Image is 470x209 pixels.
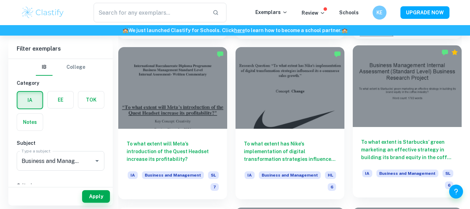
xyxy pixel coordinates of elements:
[236,47,344,200] a: To what extent has Nike's implementation of digital transformation strategies influenced its e-co...
[17,139,104,147] h6: Subject
[210,183,219,191] span: 7
[339,10,359,15] a: Schools
[373,6,387,20] button: KE
[17,182,104,189] h6: Criteria
[441,49,448,56] img: Marked
[376,170,438,177] span: Business and Management
[118,47,227,200] a: To what extent will Meta’s introduction of the Quest Headset increase its profitability?IABusines...
[128,171,138,179] span: IA
[244,140,336,163] h6: To what extent has Nike's implementation of digital transformation strategies influenced its e-co...
[217,51,224,58] img: Marked
[245,171,255,179] span: IA
[36,59,53,76] button: IB
[17,92,42,109] button: IA
[36,59,85,76] div: Filter type choice
[208,171,219,179] span: SL
[8,39,113,59] h6: Filter exemplars
[66,59,85,76] button: College
[255,8,288,16] p: Exemplars
[259,171,321,179] span: Business and Management
[1,27,469,34] h6: We just launched Clastify for Schools. Click to learn how to become a school partner.
[127,140,219,163] h6: To what extent will Meta’s introduction of the Quest Headset increase its profitability?
[325,171,336,179] span: HL
[22,148,50,154] label: Type a subject
[302,9,325,17] p: Review
[451,49,458,56] div: Premium
[362,170,372,177] span: IA
[443,170,453,177] span: SL
[328,183,336,191] span: 6
[21,6,65,20] img: Clastify logo
[353,47,462,200] a: To what extent is Starbucks’ green marketing an effective strategy in building its brand equity i...
[449,185,463,199] button: Help and Feedback
[445,181,453,189] span: 6
[78,91,104,108] button: TOK
[334,51,341,58] img: Marked
[400,6,449,19] button: UPGRADE NOW
[17,114,43,130] button: Notes
[342,28,348,33] span: 🏫
[361,138,453,161] h6: To what extent is Starbucks’ green marketing an effective strategy in building its brand equity i...
[234,28,245,33] a: here
[82,190,110,203] button: Apply
[94,3,207,22] input: Search for any exemplars...
[142,171,204,179] span: Business and Management
[92,156,102,166] button: Open
[375,9,383,16] h6: KE
[17,79,104,87] h6: Category
[122,28,128,33] span: 🏫
[48,91,73,108] button: EE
